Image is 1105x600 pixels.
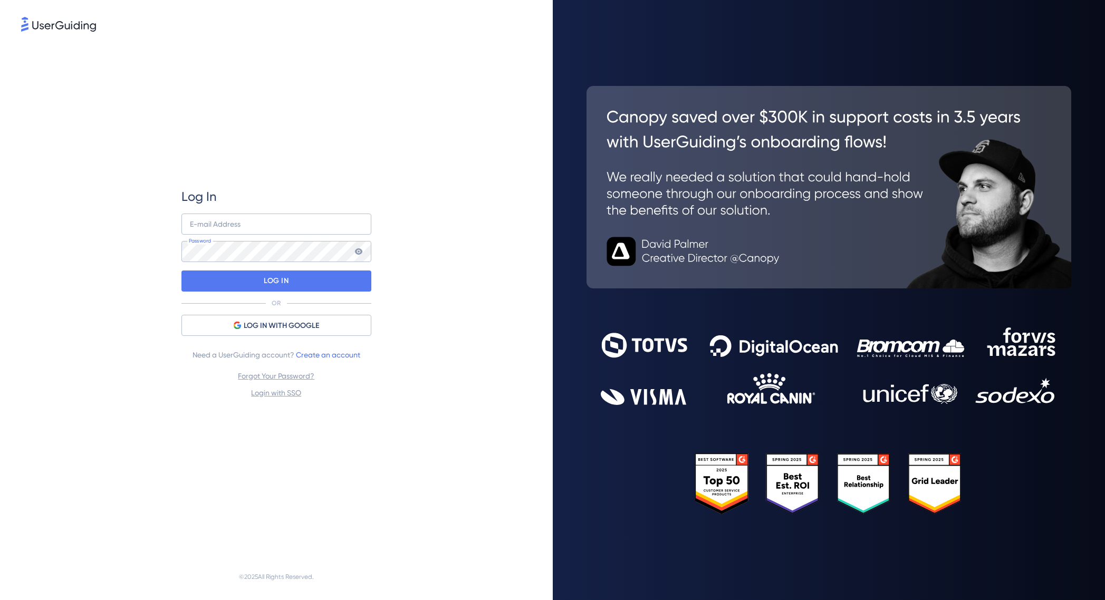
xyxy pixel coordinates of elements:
[296,351,360,359] a: Create an account
[695,453,962,515] img: 25303e33045975176eb484905ab012ff.svg
[21,17,96,32] img: 8faab4ba6bc7696a72372aa768b0286c.svg
[601,327,1056,405] img: 9302ce2ac39453076f5bc0f2f2ca889b.svg
[181,188,217,205] span: Log In
[238,372,314,380] a: Forgot Your Password?
[193,349,360,361] span: Need a UserGuiding account?
[239,570,314,583] span: © 2025 All Rights Reserved.
[272,299,281,307] p: OR
[264,273,289,289] p: LOG IN
[587,86,1072,288] img: 26c0aa7c25a843aed4baddd2b5e0fa68.svg
[251,389,301,397] a: Login with SSO
[181,214,371,235] input: example@company.com
[244,320,319,332] span: LOG IN WITH GOOGLE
